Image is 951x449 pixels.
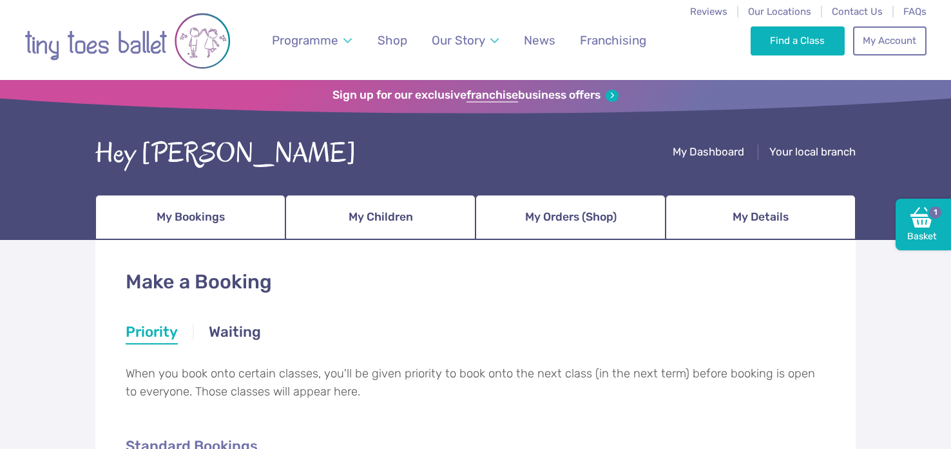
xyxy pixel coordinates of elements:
span: My Bookings [157,206,225,228]
a: Reviews [690,6,727,17]
span: My Dashboard [673,145,744,158]
span: Franchising [580,33,646,48]
h1: Make a Booking [126,268,825,296]
strong: franchise [466,88,518,103]
a: Basket1 [896,199,951,250]
span: Shop [378,33,407,48]
a: Sign up for our exclusivefranchisebusiness offers [332,88,618,103]
a: Find a Class [751,26,845,55]
img: tiny toes ballet [24,8,231,74]
span: News [524,33,555,48]
a: My Orders (Shop) [475,195,666,240]
span: Programme [272,33,338,48]
span: My Children [349,206,413,228]
a: Your local branch [769,145,856,161]
a: Programme [266,25,358,55]
a: Our Story [426,25,505,55]
span: Our Story [432,33,485,48]
a: My Children [285,195,475,240]
a: News [517,25,561,55]
span: My Details [733,206,789,228]
span: My Orders (Shop) [525,206,617,228]
a: My Bookings [95,195,285,240]
a: My Account [853,26,927,55]
a: Franchising [574,25,653,55]
a: Shop [372,25,414,55]
span: 1 [927,205,943,220]
a: Contact Us [832,6,883,17]
a: My Details [666,195,856,240]
a: My Dashboard [673,145,744,161]
a: FAQs [903,6,927,17]
div: Hey [PERSON_NAME] [95,134,356,174]
a: Waiting [209,322,261,345]
span: Your local branch [769,145,856,158]
a: Our Locations [748,6,811,17]
p: When you book onto certain classes, you'll be given priority to book onto the next class (in the ... [126,365,825,401]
